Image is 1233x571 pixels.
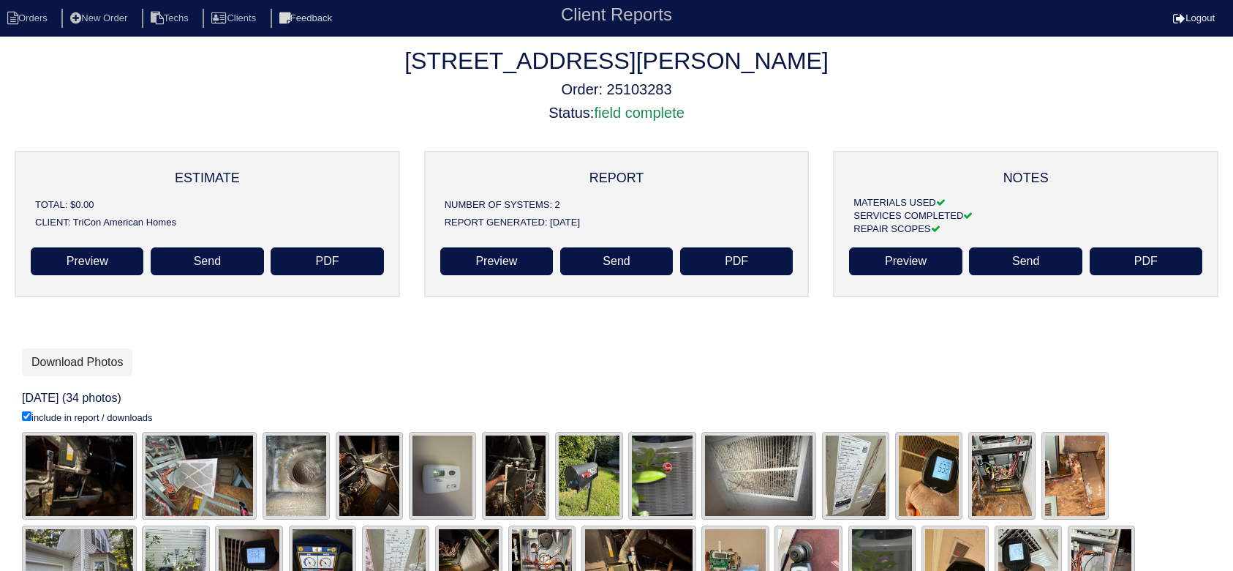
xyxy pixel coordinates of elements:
img: ojzkxvorf9c47rl2b40lqq4utqy3 [822,432,890,520]
div: MATERIALS USED [853,196,1198,209]
div: REPORT [445,171,789,184]
a: Preview [440,247,553,275]
span: field complete [594,105,684,121]
div: ESTIMATE [35,171,380,184]
img: 2wu92hiwmz8jphfc6mv4euequ4jf [482,432,550,520]
img: 1t4z8pkalqk41twhpg9gxzgfsd41 [1041,432,1109,520]
a: Preview [849,247,962,275]
li: Techs [142,9,200,29]
a: Send [969,247,1082,275]
div: SERVICES COMPLETED [853,209,1198,223]
input: include in report / downloads [22,411,31,421]
li: Clients [203,9,268,29]
img: qm9elr47jrf0wv6qzv95vdlu627i [895,432,963,520]
img: panur7v62nqtx81bds9l4onqyf4t [409,432,477,520]
h6: [DATE] (34 photos) [22,391,1211,405]
img: 09x5qa2sfvne8gh2urb4afsaqdt4 [555,432,623,520]
img: 9flh97u2p03k61e1wqwxrtopkb5o [263,432,331,520]
a: PDF [1090,247,1202,275]
div: CLIENT: TriCon American Homes [35,214,380,231]
img: sk45t7ogtpqvdpr7h9inx1swj182 [22,432,137,520]
img: paxfy6xpbkp8fqjezgkufauiqrbp [336,432,404,520]
a: PDF [680,247,793,275]
img: jyf295nyzbn168u42hz1o94f8wuf [628,432,696,520]
a: Clients [203,12,268,23]
div: REPAIR SCOPES [853,223,1198,236]
li: Feedback [271,9,344,29]
a: Logout [1173,12,1215,23]
a: PDF [271,247,383,275]
a: New Order [61,12,139,23]
div: TOTAL: $0.00 [35,196,380,214]
label: include in report / downloads [22,411,153,425]
div: REPORT GENERATED: [DATE] [445,214,789,231]
img: vbuvk74i2fyqfugebewnu3ctc58e [142,432,257,520]
img: ylkbuhq0qzk5v7nynfy504lhjz60 [701,432,816,520]
a: Send [560,247,673,275]
a: Techs [142,12,200,23]
div: NOTES [853,171,1198,184]
a: Download Photos [22,348,132,376]
a: Preview [31,247,143,275]
li: New Order [61,9,139,29]
a: Send [151,247,263,275]
div: NUMBER OF SYSTEMS: 2 [445,196,789,214]
img: 8vatnc0cjko1sez3v6fxm8g5v96n [968,432,1036,520]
